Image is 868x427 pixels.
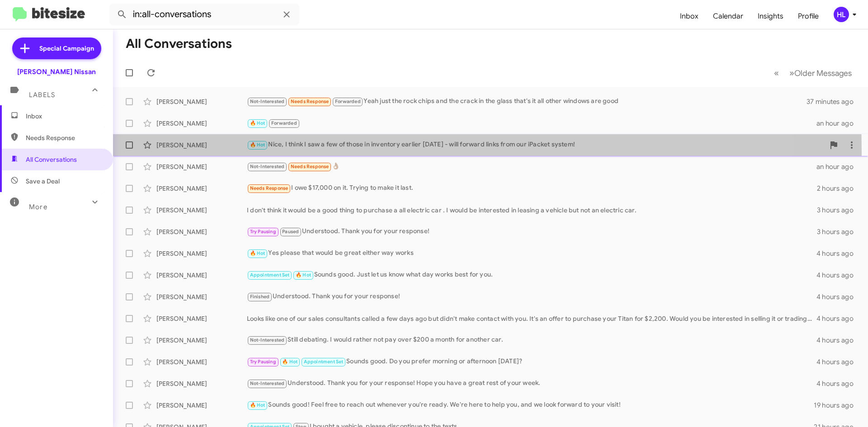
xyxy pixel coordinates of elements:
[250,380,285,386] span: Not-Interested
[247,378,816,389] div: Understood. Thank you for your response! Hope you have a great rest of your week.
[304,359,344,365] span: Appointment Set
[26,177,60,186] span: Save a Deal
[247,96,807,107] div: Yeah just the rock chips and the crack in the glass that's it all other windows are good
[247,357,816,367] div: Sounds good. Do you prefer morning or afternoon [DATE]?
[156,162,247,171] div: [PERSON_NAME]
[250,120,265,126] span: 🔥 Hot
[791,3,826,29] a: Profile
[156,141,247,150] div: [PERSON_NAME]
[250,229,276,235] span: Try Pausing
[247,206,817,215] div: I don't think it would be a good thing to purchase a all electric car . I would be interested in ...
[784,64,857,82] button: Next
[156,336,247,345] div: [PERSON_NAME]
[247,161,816,172] div: 👌🏽
[247,270,816,280] div: Sounds good. Just let us know what day works best for you.
[247,183,817,193] div: I owe $17,000 on it. Trying to make it last.
[282,359,297,365] span: 🔥 Hot
[156,379,247,388] div: [PERSON_NAME]
[816,249,861,258] div: 4 hours ago
[156,97,247,106] div: [PERSON_NAME]
[250,359,276,365] span: Try Pausing
[250,294,270,300] span: Finished
[29,91,55,99] span: Labels
[156,271,247,280] div: [PERSON_NAME]
[807,97,861,106] div: 37 minutes ago
[12,38,101,59] a: Special Campaign
[26,155,77,164] span: All Conversations
[247,314,816,323] div: Looks like one of our sales consultants called a few days ago but didn't make contact with you. I...
[247,291,816,302] div: Understood. Thank you for your response!
[814,401,861,410] div: 19 hours ago
[282,229,299,235] span: Paused
[816,162,861,171] div: an hour ago
[789,67,794,79] span: »
[291,99,329,104] span: Needs Response
[156,357,247,366] div: [PERSON_NAME]
[156,249,247,258] div: [PERSON_NAME]
[39,44,94,53] span: Special Campaign
[156,292,247,301] div: [PERSON_NAME]
[769,64,857,82] nav: Page navigation example
[774,67,779,79] span: «
[156,227,247,236] div: [PERSON_NAME]
[156,184,247,193] div: [PERSON_NAME]
[109,4,299,25] input: Search
[826,7,858,22] button: HL
[291,164,329,169] span: Needs Response
[250,164,285,169] span: Not-Interested
[816,357,861,366] div: 4 hours ago
[250,250,265,256] span: 🔥 Hot
[750,3,791,29] a: Insights
[126,37,232,51] h1: All Conversations
[816,119,861,128] div: an hour ago
[29,203,47,211] span: More
[250,402,265,408] span: 🔥 Hot
[269,119,299,128] span: Forwarded
[250,272,290,278] span: Appointment Set
[247,335,816,345] div: Still debating. I would rather not pay over $200 a month for another car.
[156,206,247,215] div: [PERSON_NAME]
[156,119,247,128] div: [PERSON_NAME]
[247,226,817,237] div: Understood. Thank you for your response!
[816,292,861,301] div: 4 hours ago
[156,401,247,410] div: [PERSON_NAME]
[769,64,784,82] button: Previous
[296,272,311,278] span: 🔥 Hot
[17,67,96,76] div: [PERSON_NAME] Nissan
[816,271,861,280] div: 4 hours ago
[706,3,750,29] a: Calendar
[794,68,852,78] span: Older Messages
[26,133,103,142] span: Needs Response
[333,98,363,106] span: Forwarded
[250,142,265,148] span: 🔥 Hot
[673,3,706,29] a: Inbox
[817,184,861,193] div: 2 hours ago
[247,248,816,258] div: Yes please that would be great either way works
[834,7,849,22] div: HL
[250,99,285,104] span: Not-Interested
[156,314,247,323] div: [PERSON_NAME]
[817,227,861,236] div: 3 hours ago
[247,140,825,150] div: Nice, I think I saw a few of those in inventory earlier [DATE] - will forward links from our iPac...
[817,206,861,215] div: 3 hours ago
[816,336,861,345] div: 4 hours ago
[26,112,103,121] span: Inbox
[247,400,814,410] div: Sounds good! Feel free to reach out whenever you're ready. We're here to help you, and we look fo...
[250,337,285,343] span: Not-Interested
[816,314,861,323] div: 4 hours ago
[816,379,861,388] div: 4 hours ago
[250,185,288,191] span: Needs Response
